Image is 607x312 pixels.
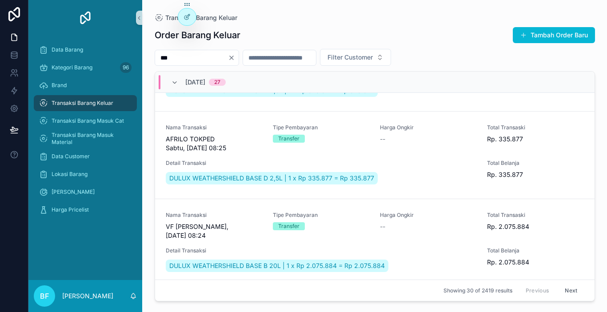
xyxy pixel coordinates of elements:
span: Harga Ongkir [380,212,476,219]
a: Kategori Barang96 [34,60,137,76]
span: Tipe Pembayaran [273,124,369,131]
span: Total Transaski [487,212,583,219]
span: Kategori Barang [52,64,92,71]
span: Transaksi Barang Masuk Cat [52,117,124,124]
span: [DATE] [185,78,205,87]
span: Data Barang [52,46,83,53]
div: 27 [214,79,220,86]
div: scrollable content [28,36,142,229]
a: Harga Pricelist [34,202,137,218]
span: AFRILO TOKPED Sabtu, [DATE] 08:25 [166,135,262,152]
span: Harga Pricelist [52,206,89,213]
span: Harga Ongkir [380,124,476,131]
span: [PERSON_NAME] [52,188,95,196]
button: Tambah Order Baru [513,27,595,43]
div: Transfer [278,222,300,230]
a: Nama TransaksiAFRILO TOKPED Sabtu, [DATE] 08:25Tipe PembayaranTransferHarga Ongkir--Total Transas... [155,111,595,199]
span: Detail Transaksi [166,247,477,254]
span: Rp. 2.075.884 [487,222,583,231]
span: BF [40,291,49,301]
button: Next [559,284,583,297]
span: DULUX WEATHERSHIELD BASE B 20L | 1 x Rp 2.075.884 = Rp 2.075.884 [169,261,385,270]
span: Detail Transaksi [166,160,477,167]
a: Brand [34,77,137,93]
span: Transaksi Barang Keluar [165,13,237,22]
span: Data Customer [52,153,90,160]
span: Nama Transaksi [166,124,262,131]
span: Filter Customer [327,53,373,62]
a: [PERSON_NAME] [34,184,137,200]
h1: Order Barang Keluar [155,29,240,41]
a: DULUX WEATHERSHIELD BASE B 20L | 1 x Rp 2.075.884 = Rp 2.075.884 [166,260,388,272]
span: Transaksi Barang Keluar [52,100,113,107]
button: Clear [228,54,239,61]
a: Transaksi Barang Keluar [34,95,137,111]
a: DULUX WEATHERSHIELD BASE D 2,5L | 1 x Rp 335.877 = Rp 335.877 [166,172,378,184]
div: 96 [120,62,132,73]
span: Total Belanja [487,247,583,254]
div: Transfer [278,135,300,143]
span: Brand [52,82,67,89]
a: Nama TransaksiVF [PERSON_NAME], [DATE] 08:24Tipe PembayaranTransferHarga Ongkir--Total TransaskiR... [155,199,595,286]
a: Lokasi Barang [34,166,137,182]
span: Showing 30 of 2419 results [443,287,512,294]
span: Nama Transaksi [166,212,262,219]
span: -- [380,135,385,144]
span: Rp. 2.075.884 [487,258,583,267]
span: Transaksi Barang Masuk Material [52,132,128,146]
span: Rp. 335.877 [487,135,583,144]
a: Data Barang [34,42,137,58]
span: DULUX WEATHERSHIELD BASE D 2,5L | 1 x Rp 335.877 = Rp 335.877 [169,174,374,183]
span: Lokasi Barang [52,171,88,178]
span: Total Transaski [487,124,583,131]
span: -- [380,222,385,231]
img: App logo [78,11,92,25]
p: [PERSON_NAME] [62,292,113,300]
a: Transaksi Barang Keluar [155,13,237,22]
a: Transaksi Barang Masuk Cat [34,113,137,129]
span: Rp. 335.877 [487,170,583,179]
span: Tipe Pembayaran [273,212,369,219]
a: Data Customer [34,148,137,164]
span: Total Belanja [487,160,583,167]
span: VF [PERSON_NAME], [DATE] 08:24 [166,222,262,240]
a: Transaksi Barang Masuk Material [34,131,137,147]
button: Select Button [320,49,391,66]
